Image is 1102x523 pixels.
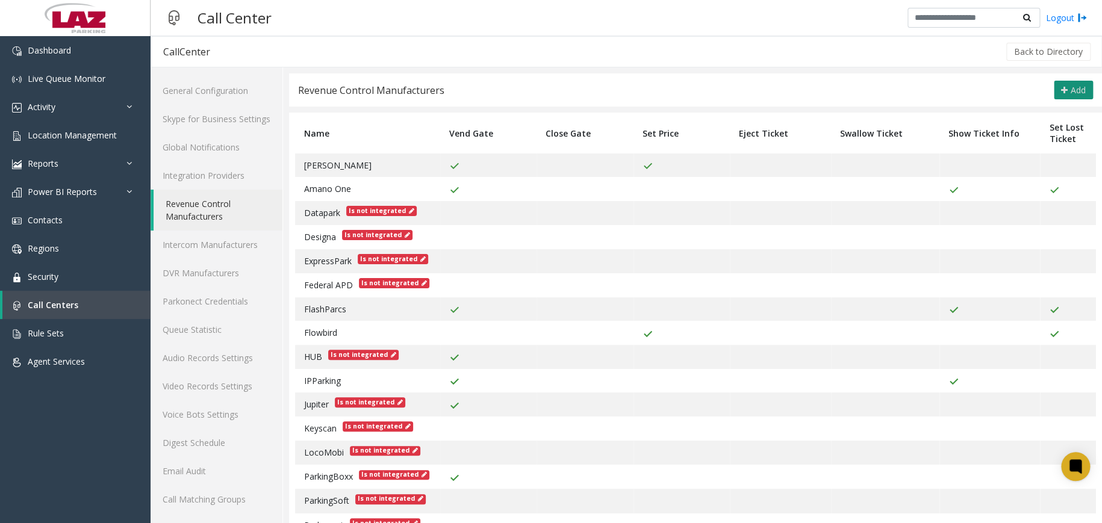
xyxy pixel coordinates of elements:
a: Skype for Business Settings [151,105,282,133]
a: Email Audit [151,457,282,485]
img: 'icon' [12,75,22,84]
img: check_green.svg [449,401,459,410]
img: 'icon' [12,301,22,311]
th: Set Lost Ticket [1040,113,1096,153]
a: Voice Bots Settings [151,400,282,429]
span: Designa [304,231,336,243]
span: Activity [28,101,55,113]
img: check_green.svg [643,329,653,339]
span: Dashboard [28,45,71,56]
span: Is not integrated [355,494,426,504]
img: check_green.svg [1049,185,1059,195]
img: check_green.svg [948,377,959,386]
span: Is not integrated [346,206,417,216]
img: check_green.svg [449,161,459,171]
span: ParkingBoxx [304,471,353,482]
span: Federal APD [304,279,353,291]
span: Keyscan [304,422,337,434]
h3: Call Center [191,3,278,32]
span: Regions [28,243,59,254]
img: 'icon' [12,159,22,169]
a: Call Centers [2,291,151,319]
th: Show Ticket Info [939,113,1041,153]
img: pageIcon [163,3,185,32]
img: check_green.svg [449,377,459,386]
span: Location Management [28,129,117,141]
span: Power BI Reports [28,186,97,197]
img: 'icon' [12,244,22,254]
th: Set Price [633,113,730,153]
span: Is not integrated [328,350,399,360]
img: check_green.svg [449,473,459,483]
a: Video Records Settings [151,372,282,400]
span: Flowbird [304,327,337,338]
span: Is not integrated [359,470,429,480]
span: FlashParcs [304,303,346,315]
a: Intercom Manufacturers [151,231,282,259]
span: ExpressPark [304,255,352,267]
img: logout [1077,11,1087,24]
span: Reports [28,158,58,169]
span: Is not integrated [342,230,412,240]
a: Integration Providers [151,161,282,190]
img: check_green.svg [948,185,959,195]
img: 'icon' [12,273,22,282]
span: Is not integrated [335,397,405,407]
a: DVR Manufacturers [151,259,282,287]
span: Is not integrated [359,278,429,288]
img: 'icon' [12,131,22,141]
span: Agent Services [28,356,85,367]
img: check_green.svg [643,161,653,171]
span: Is not integrated [358,254,428,264]
a: Global Notifications [151,133,282,161]
img: 'icon' [12,216,22,226]
th: Eject Ticket [730,113,831,153]
button: Back to Directory [1006,43,1091,61]
img: check_green.svg [1049,329,1059,339]
img: 'icon' [12,329,22,339]
img: 'icon' [12,357,22,367]
a: General Configuration [151,76,282,105]
span: HUB [304,351,322,362]
span: Contacts [28,214,63,226]
img: check_green.svg [449,185,459,195]
span: Datapark [304,207,340,218]
a: Digest Schedule [151,429,282,457]
span: Jupiter [304,398,329,410]
th: Close Gate [537,113,633,153]
span: Is not integrated [350,446,420,456]
th: Name [295,113,440,153]
a: Parkonect Credentials [151,287,282,315]
img: check_green.svg [449,305,459,315]
a: Queue Statistic [151,315,282,344]
span: LocoMobi [304,447,344,458]
span: Add [1071,84,1086,96]
img: check_green.svg [948,305,959,315]
div: Revenue Control Manufacturers [298,82,444,98]
span: Call Centers [28,299,78,311]
span: Amano One [304,183,351,194]
span: Rule Sets [28,327,64,339]
img: 'icon' [12,103,22,113]
div: CallCenter [163,44,210,60]
img: check_green.svg [449,353,459,362]
img: 'icon' [12,188,22,197]
span: IPParking [304,375,341,386]
img: check_green.svg [1049,305,1059,315]
img: 'icon' [12,46,22,56]
span: Security [28,271,58,282]
a: Call Matching Groups [151,485,282,513]
a: Logout [1046,11,1087,24]
th: Vend Gate [440,113,537,153]
button: Add [1054,81,1093,100]
span: Live Queue Monitor [28,73,105,84]
a: Audio Records Settings [151,344,282,372]
span: ParkingSoft [304,495,349,506]
th: Swallow Ticket [831,113,939,153]
span: Is not integrated [343,421,413,432]
span: [PERSON_NAME] [304,159,372,171]
a: Revenue Control Manufacturers [154,190,282,231]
